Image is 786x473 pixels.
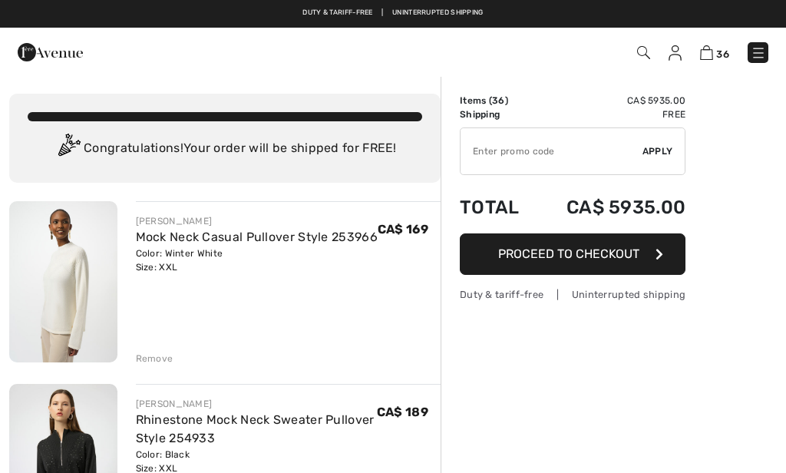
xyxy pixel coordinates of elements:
[136,397,377,411] div: [PERSON_NAME]
[377,405,428,419] span: CA$ 189
[18,37,83,68] img: 1ère Avenue
[136,352,173,365] div: Remove
[535,94,685,107] td: CA$ 5935.00
[700,43,729,61] a: 36
[461,128,642,174] input: Promo code
[28,134,422,164] div: Congratulations! Your order will be shipped for FREE!
[700,45,713,60] img: Shopping Bag
[535,181,685,233] td: CA$ 5935.00
[136,246,378,274] div: Color: Winter White Size: XXL
[498,246,639,261] span: Proceed to Checkout
[378,222,428,237] span: CA$ 169
[9,201,117,362] img: Mock Neck Casual Pullover Style 253966
[535,107,685,121] td: Free
[716,48,729,60] span: 36
[492,95,505,106] span: 36
[18,44,83,58] a: 1ère Avenue
[460,233,685,275] button: Proceed to Checkout
[669,45,682,61] img: My Info
[460,107,535,121] td: Shipping
[53,134,84,164] img: Congratulation2.svg
[136,230,378,244] a: Mock Neck Casual Pullover Style 253966
[751,45,766,61] img: Menu
[460,94,535,107] td: Items ( )
[136,214,378,228] div: [PERSON_NAME]
[637,46,650,59] img: Search
[460,287,685,302] div: Duty & tariff-free | Uninterrupted shipping
[642,144,673,158] span: Apply
[136,412,375,445] a: Rhinestone Mock Neck Sweater Pullover Style 254933
[460,181,535,233] td: Total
